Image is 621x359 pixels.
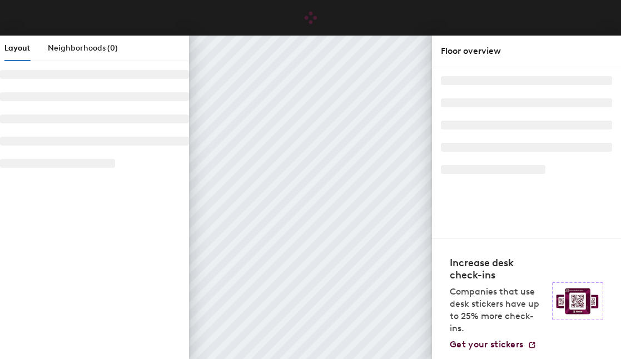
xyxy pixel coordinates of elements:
[441,44,612,58] div: Floor overview
[450,339,536,350] a: Get your stickers
[552,282,603,320] img: Sticker logo
[450,286,545,335] p: Companies that use desk stickers have up to 25% more check-ins.
[48,43,118,53] span: Neighborhoods (0)
[450,257,545,281] h4: Increase desk check-ins
[450,339,523,350] span: Get your stickers
[4,43,30,53] span: Layout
